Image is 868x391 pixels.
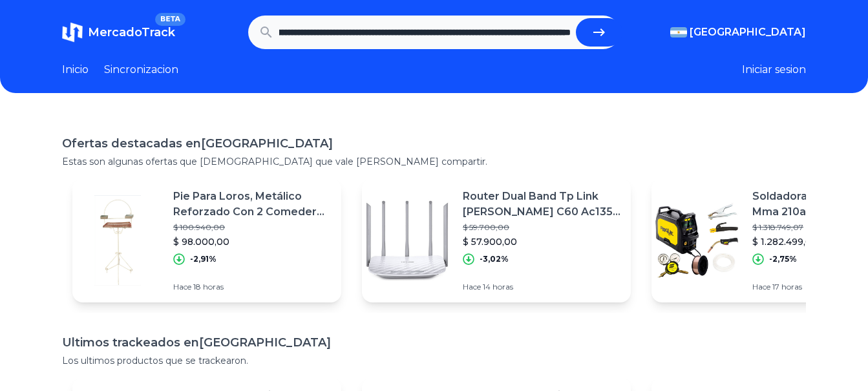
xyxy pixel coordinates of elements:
span: [GEOGRAPHIC_DATA] [690,25,806,40]
p: Estas son algunas ofertas que [DEMOGRAPHIC_DATA] que vale [PERSON_NAME] compartir. [62,155,806,168]
p: $ 59.700,00 [463,222,620,233]
p: -2,91% [190,254,217,264]
img: Featured image [72,195,163,286]
img: Featured image [651,195,742,286]
p: -2,75% [769,254,797,264]
p: Los ultimos productos que se trackearon. [62,354,806,367]
h1: Ofertas destacadas en [GEOGRAPHIC_DATA] [62,134,806,153]
p: Router Dual Band Tp Link [PERSON_NAME] C60 Ac1350 5ghz 2.4ghz 5 Ant [463,189,620,220]
h1: Ultimos trackeados en [GEOGRAPHIC_DATA] [62,333,806,352]
p: Pie Para Loros, Metálico Reforzado Con 2 Comederos 174cm [173,189,331,220]
a: Featured imageRouter Dual Band Tp Link [PERSON_NAME] C60 Ac1350 5ghz 2.4ghz 5 Ant$ 59.700,00$ 57.... [362,178,631,302]
a: Inicio [62,62,89,78]
a: Sincronizacion [104,62,178,78]
span: BETA [155,13,185,26]
a: Featured imagePie Para Loros, Metálico Reforzado Con 2 Comederos 174cm$ 100.940,00$ 98.000,00-2,9... [72,178,341,302]
img: MercadoTrack [62,22,83,43]
p: $ 98.000,00 [173,235,331,248]
button: [GEOGRAPHIC_DATA] [670,25,806,40]
span: MercadoTrack [88,25,175,39]
p: Hace 18 horas [173,282,331,292]
img: Featured image [362,195,452,286]
a: MercadoTrackBETA [62,22,175,43]
p: -3,02% [480,254,509,264]
button: Iniciar sesion [742,62,806,78]
img: Argentina [670,27,687,37]
p: Hace 14 horas [463,282,620,292]
p: $ 57.900,00 [463,235,620,248]
p: $ 100.940,00 [173,222,331,233]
